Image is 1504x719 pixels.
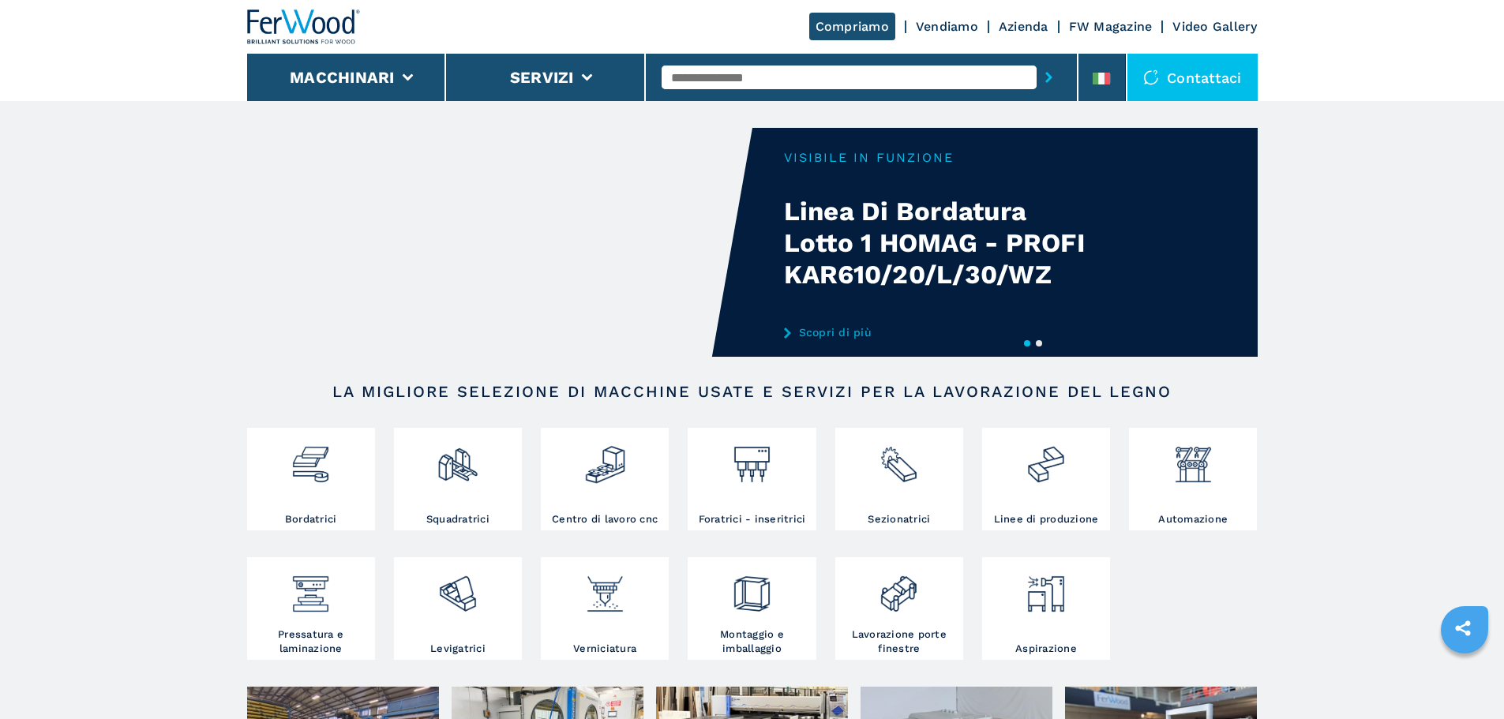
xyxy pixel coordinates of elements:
h3: Automazione [1158,512,1228,526]
button: 2 [1036,340,1042,346]
a: Scopri di più [784,326,1093,339]
a: Foratrici - inseritrici [688,428,816,530]
a: Azienda [999,19,1048,34]
a: Verniciatura [541,557,669,660]
h3: Levigatrici [430,642,486,656]
h3: Pressatura e laminazione [251,627,371,656]
h3: Lavorazione porte finestre [839,627,959,656]
a: Vendiamo [916,19,978,34]
img: linee_di_produzione_2.png [1025,432,1067,485]
img: bordatrici_1.png [290,432,332,485]
img: foratrici_inseritrici_2.png [731,432,773,485]
h3: Centro di lavoro cnc [552,512,658,526]
a: Sezionatrici [835,428,963,530]
img: automazione.png [1172,432,1214,485]
a: Linee di produzione [982,428,1110,530]
video: Your browser does not support the video tag. [247,128,752,357]
button: submit-button [1037,59,1061,95]
button: Servizi [510,68,574,87]
h3: Montaggio e imballaggio [692,627,812,656]
img: centro_di_lavoro_cnc_2.png [584,432,626,485]
img: pressa-strettoia.png [290,561,332,615]
img: levigatrici_2.png [437,561,478,615]
a: Montaggio e imballaggio [688,557,816,660]
h2: LA MIGLIORE SELEZIONE DI MACCHINE USATE E SERVIZI PER LA LAVORAZIONE DEL LEGNO [298,382,1207,401]
img: verniciatura_1.png [584,561,626,615]
a: Pressatura e laminazione [247,557,375,660]
h3: Linee di produzione [994,512,1099,526]
img: aspirazione_1.png [1025,561,1067,615]
a: sharethis [1443,609,1483,648]
a: Video Gallery [1172,19,1257,34]
a: FW Magazine [1069,19,1153,34]
a: Bordatrici [247,428,375,530]
h3: Aspirazione [1015,642,1077,656]
a: Levigatrici [394,557,522,660]
div: Contattaci [1127,54,1258,101]
a: Centro di lavoro cnc [541,428,669,530]
button: 1 [1024,340,1030,346]
a: Lavorazione porte finestre [835,557,963,660]
h3: Bordatrici [285,512,337,526]
h3: Verniciatura [573,642,636,656]
h3: Foratrici - inseritrici [699,512,806,526]
img: squadratrici_2.png [437,432,478,485]
button: Macchinari [290,68,395,87]
img: lavorazione_porte_finestre_2.png [878,561,920,615]
img: Contattaci [1143,69,1159,85]
a: Compriamo [809,13,895,40]
img: Ferwood [247,9,361,44]
img: sezionatrici_2.png [878,432,920,485]
a: Squadratrici [394,428,522,530]
a: Automazione [1129,428,1257,530]
h3: Squadratrici [426,512,489,526]
a: Aspirazione [982,557,1110,660]
img: montaggio_imballaggio_2.png [731,561,773,615]
h3: Sezionatrici [868,512,930,526]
